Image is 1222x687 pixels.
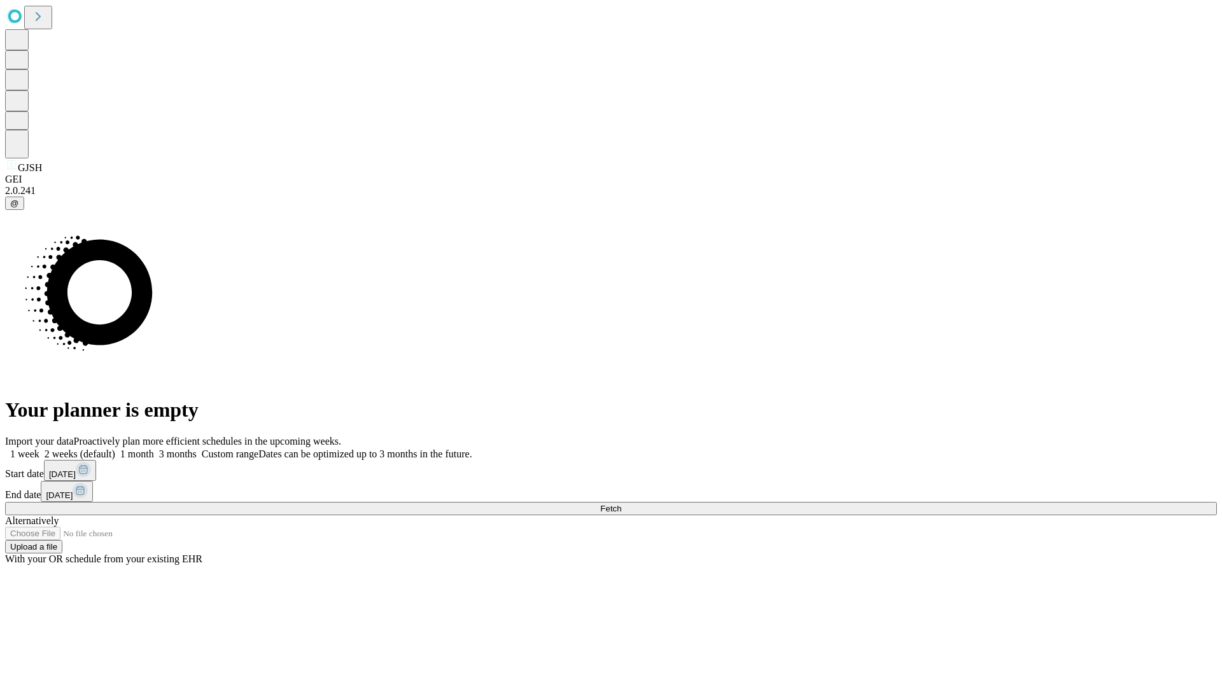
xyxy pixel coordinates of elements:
button: Fetch [5,502,1217,515]
span: 1 month [120,448,154,459]
button: @ [5,197,24,210]
button: [DATE] [41,481,93,502]
h1: Your planner is empty [5,398,1217,422]
span: Custom range [202,448,258,459]
span: GJSH [18,162,42,173]
div: Start date [5,460,1217,481]
span: @ [10,198,19,208]
span: With your OR schedule from your existing EHR [5,553,202,564]
button: [DATE] [44,460,96,481]
span: 2 weeks (default) [45,448,115,459]
span: 3 months [159,448,197,459]
span: Alternatively [5,515,59,526]
span: [DATE] [49,469,76,479]
div: GEI [5,174,1217,185]
span: Fetch [600,504,621,513]
span: Import your data [5,436,74,447]
div: 2.0.241 [5,185,1217,197]
span: Proactively plan more efficient schedules in the upcoming weeks. [74,436,341,447]
button: Upload a file [5,540,62,553]
div: End date [5,481,1217,502]
span: 1 week [10,448,39,459]
span: [DATE] [46,490,73,500]
span: Dates can be optimized up to 3 months in the future. [258,448,472,459]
